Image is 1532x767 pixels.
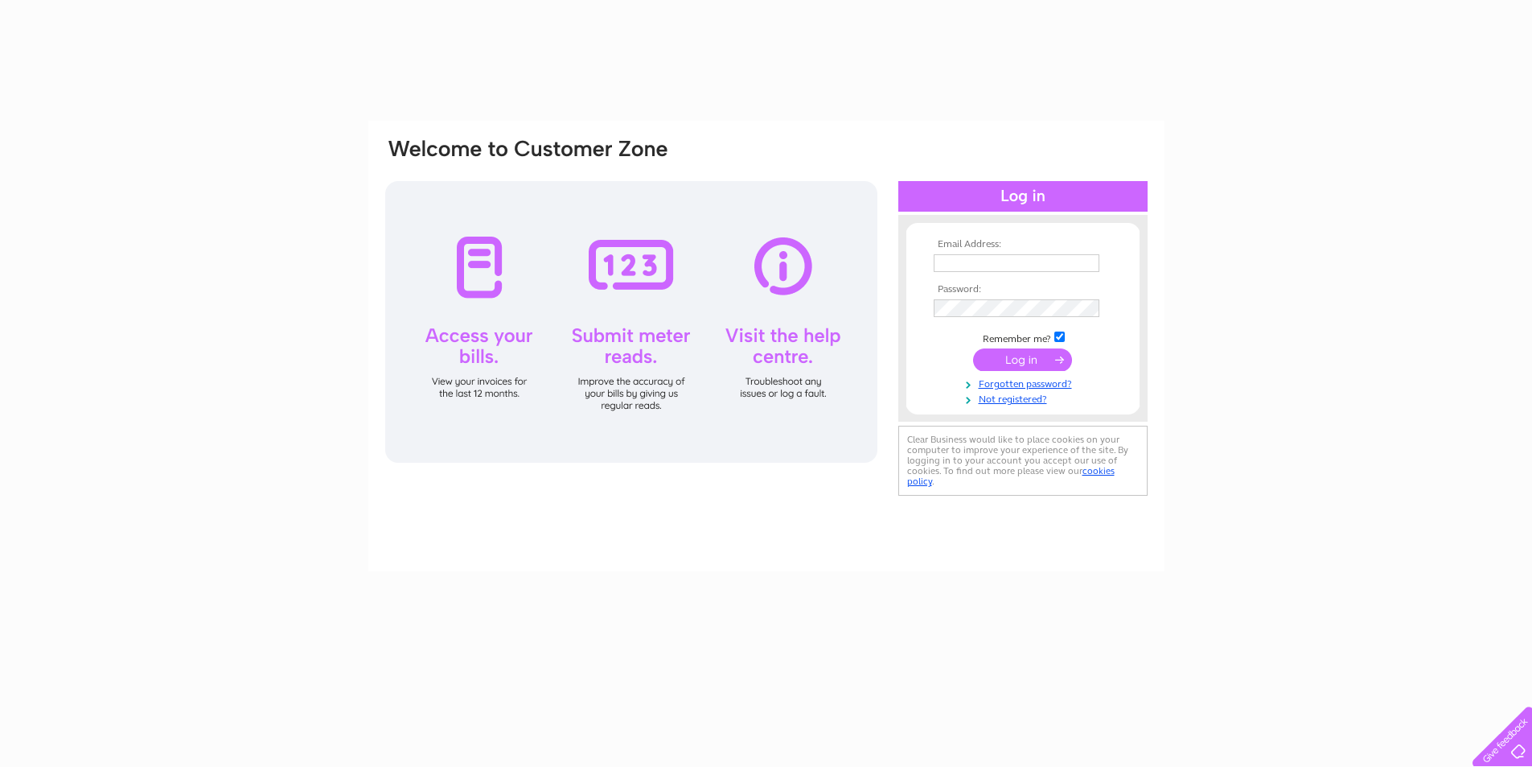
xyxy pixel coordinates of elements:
[930,284,1116,295] th: Password:
[930,239,1116,250] th: Email Address:
[907,465,1115,487] a: cookies policy
[934,390,1116,406] a: Not registered?
[973,348,1072,371] input: Submit
[930,329,1116,345] td: Remember me?
[934,375,1116,390] a: Forgotten password?
[898,426,1148,496] div: Clear Business would like to place cookies on your computer to improve your experience of the sit...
